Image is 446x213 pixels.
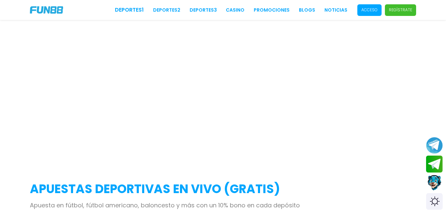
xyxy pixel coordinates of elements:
[30,6,63,14] img: Company Logo
[30,180,416,198] h2: APUESTAS DEPORTIVAS EN VIVO (gratis)
[30,201,416,210] p: Apuesta en fútbol, fútbol americano, baloncesto y más con un 10% bono en cada depósito
[426,174,443,191] button: Contact customer service
[361,7,378,13] p: Acceso
[226,7,244,14] a: CASINO
[115,6,144,14] a: Deportes1
[153,7,180,14] a: Deportes2
[254,7,290,14] a: Promociones
[324,7,347,14] a: NOTICIAS
[426,156,443,173] button: Join telegram
[190,7,217,14] a: Deportes3
[426,193,443,210] div: Switch theme
[299,7,315,14] a: BLOGS
[426,137,443,154] button: Join telegram channel
[389,7,412,13] p: Regístrate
